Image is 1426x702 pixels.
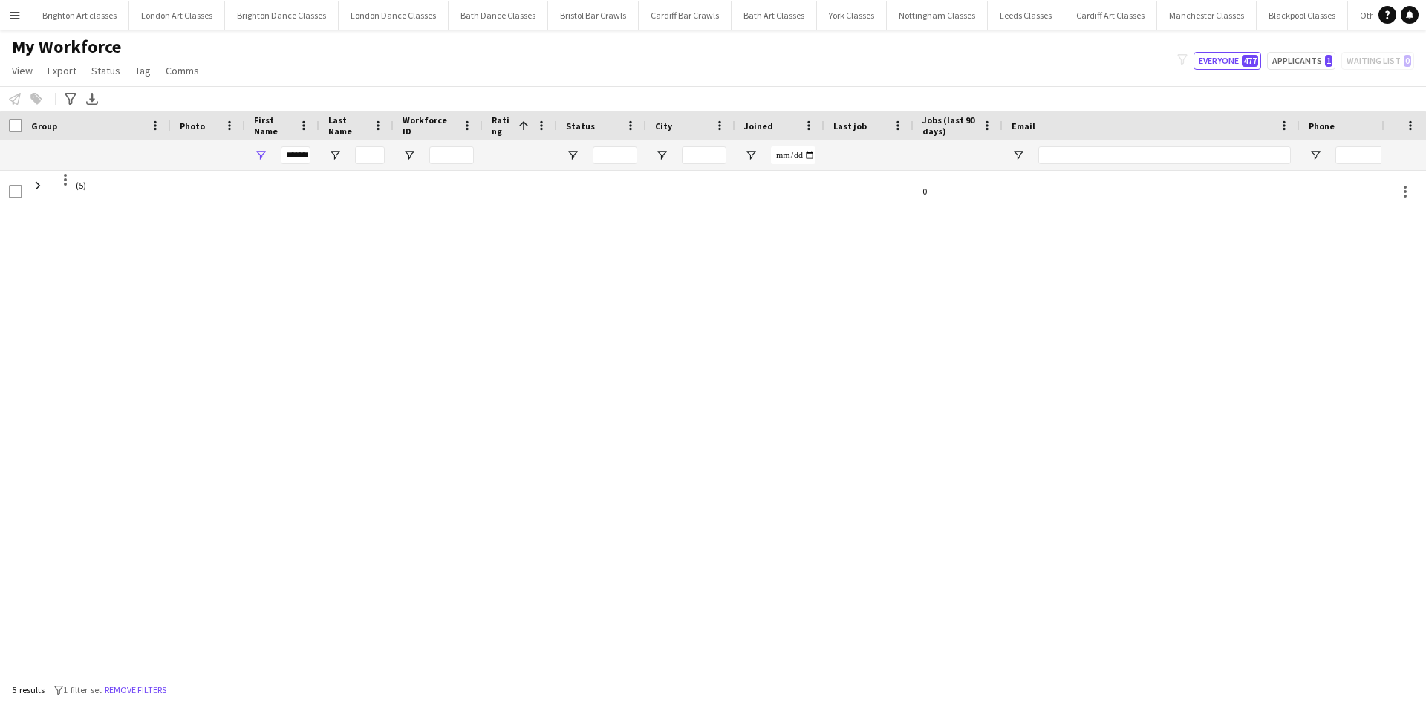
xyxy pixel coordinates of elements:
a: Comms [160,61,205,80]
a: Status [85,61,126,80]
span: City [655,120,672,131]
button: Open Filter Menu [1309,149,1322,162]
button: Open Filter Menu [655,149,668,162]
button: Bristol Bar Crawls [548,1,639,30]
span: 1 [1325,55,1332,67]
button: Bath Dance Classes [449,1,548,30]
span: First Name [254,114,293,137]
span: Email [1012,120,1035,131]
span: Tag [135,64,151,77]
input: Last Name Filter Input [355,146,385,164]
button: London Dance Classes [339,1,449,30]
button: Open Filter Menu [566,149,579,162]
button: Manchester Classes [1157,1,1257,30]
input: Joined Filter Input [771,146,815,164]
span: Comms [166,64,199,77]
a: View [6,61,39,80]
button: Cardiff Art Classes [1064,1,1157,30]
span: Export [48,64,76,77]
app-action-btn: Export XLSX [83,90,101,108]
button: London Art Classes [129,1,225,30]
div: 0 [914,171,1003,212]
input: First Name Filter Input [281,146,310,164]
button: Brighton Dance Classes [225,1,339,30]
button: Everyone477 [1194,52,1261,70]
span: My Workforce [12,36,121,58]
button: Open Filter Menu [403,149,416,162]
button: Nottingham Classes [887,1,988,30]
span: Rating [492,114,512,137]
button: Applicants1 [1267,52,1335,70]
app-action-btn: Advanced filters [62,90,79,108]
button: York Classes [817,1,887,30]
span: (5) [76,171,86,200]
span: View [12,64,33,77]
input: Status Filter Input [593,146,637,164]
button: Cardiff Bar Crawls [639,1,732,30]
a: Tag [129,61,157,80]
button: Open Filter Menu [744,149,758,162]
span: Group [31,120,57,131]
span: Last job [833,120,867,131]
span: Workforce ID [403,114,456,137]
span: Status [566,120,595,131]
button: Brighton Art classes [30,1,129,30]
span: 1 filter set [63,684,102,695]
input: City Filter Input [682,146,726,164]
button: Leeds Classes [988,1,1064,30]
input: Email Filter Input [1038,146,1291,164]
button: Open Filter Menu [328,149,342,162]
button: Blackpool Classes [1257,1,1348,30]
button: Open Filter Menu [1012,149,1025,162]
span: Last Name [328,114,367,137]
button: Other Cities [1348,1,1417,30]
button: Open Filter Menu [254,149,267,162]
span: Status [91,64,120,77]
span: 477 [1242,55,1258,67]
span: Photo [180,120,205,131]
span: Joined [744,120,773,131]
input: Workforce ID Filter Input [429,146,474,164]
span: Jobs (last 90 days) [922,114,976,137]
button: Remove filters [102,682,169,698]
a: Export [42,61,82,80]
span: Phone [1309,120,1335,131]
button: Bath Art Classes [732,1,817,30]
